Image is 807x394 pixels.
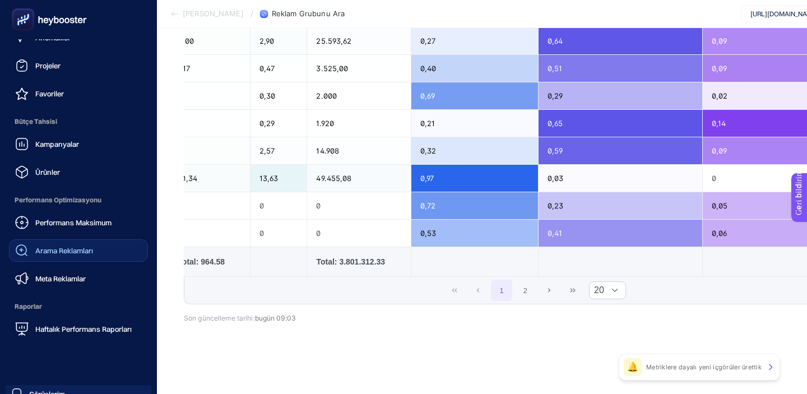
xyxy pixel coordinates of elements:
[35,325,132,333] font: Haftalık Performans Raporları
[251,137,307,164] div: 2,57
[411,110,538,137] div: 0,21
[9,133,148,155] a: Kampanyalar
[255,314,296,322] font: bugün 09:03
[272,9,345,18] font: Reklam Grubunu Ara
[307,110,410,137] div: 1.920
[9,318,148,340] a: Haftalık Performans Raporları
[35,89,64,98] font: Favoriler
[169,27,250,54] div: 5,00
[539,82,702,109] div: 0,29
[411,165,538,192] div: 0,97
[307,82,410,109] div: 2.000
[562,280,583,301] button: Last Page
[251,165,307,192] div: 13,63
[169,137,250,164] div: 4
[491,280,512,301] button: 1
[169,82,250,109] div: 1
[627,363,638,372] font: 🔔
[411,137,538,164] div: 0,32
[646,363,762,371] font: Metriklere dayalı yeni içgörüler ürettik
[251,110,307,137] div: 0,29
[15,196,101,204] font: Performans Optimizasyonu
[9,239,148,262] a: Arama Reklamları
[35,61,61,70] font: Projeler
[9,211,148,234] a: Performans Maksimum
[411,55,538,82] div: 0,40
[411,220,538,247] div: 0,53
[35,246,93,255] font: Arama Reklamları
[169,220,250,247] div: 0
[7,3,52,12] font: Geri bildirim
[35,218,112,227] font: Performans Maksimum
[539,280,560,301] button: Next Page
[251,55,307,82] div: 0,47
[169,110,250,137] div: 1
[307,27,410,54] div: 25.593,62
[178,256,241,267] div: Total: 964.58
[251,220,307,247] div: 0
[169,165,250,192] div: 10,34
[411,192,538,219] div: 0,72
[539,110,702,137] div: 0,65
[9,54,148,77] a: Projeler
[539,55,702,82] div: 0,51
[35,168,60,177] font: Ürünler
[307,55,410,82] div: 3.525,00
[307,165,410,192] div: 49.455,08
[590,282,604,299] span: Rows per page
[9,82,148,105] a: Favoriler
[539,220,702,247] div: 0,41
[9,267,148,290] a: Meta Reklamlar
[251,27,307,54] div: 2,90
[35,274,86,283] font: Meta Reklamlar
[411,82,538,109] div: 0,69
[184,314,255,322] font: Son güncelleme tarihi:
[411,27,538,54] div: 0,27
[539,165,702,192] div: 0,03
[169,192,250,219] div: 0
[251,192,307,219] div: 0
[15,302,42,310] font: Raporlar
[316,256,401,267] div: Total: 3.801.312.33
[307,137,410,164] div: 14.908
[183,9,244,18] font: [PERSON_NAME]
[9,161,148,183] a: Ürünler
[35,140,79,149] font: Kampanyalar
[15,117,57,126] font: Bütçe Tahsisi
[539,137,702,164] div: 0,59
[251,9,253,18] font: /
[539,192,702,219] div: 0,23
[307,220,410,247] div: 0
[307,192,410,219] div: 0
[251,82,307,109] div: 0,30
[539,27,702,54] div: 0,64
[515,280,536,301] button: 2
[169,55,250,82] div: 1,17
